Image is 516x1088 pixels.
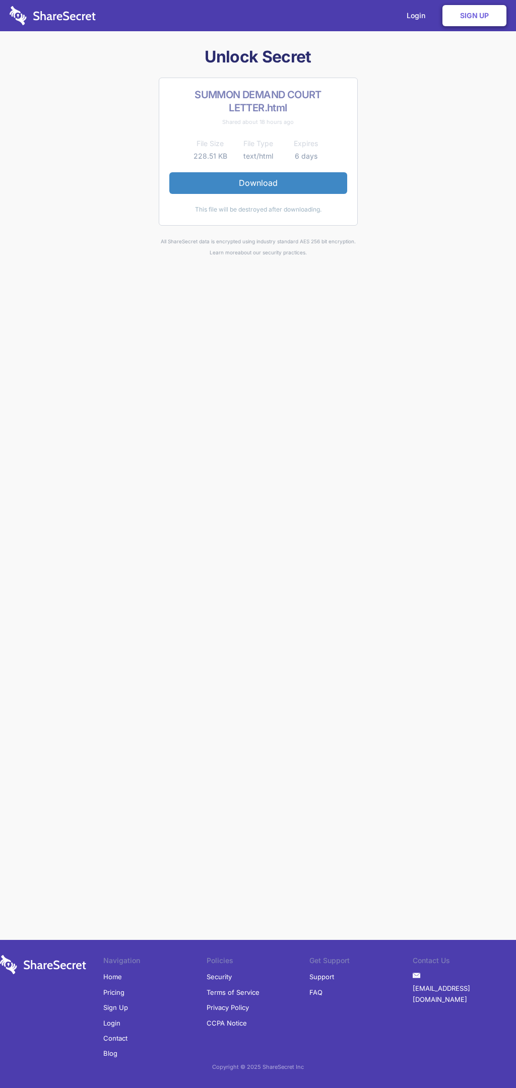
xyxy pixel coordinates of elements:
[413,955,516,969] li: Contact Us
[103,1000,128,1015] a: Sign Up
[442,5,506,26] a: Sign Up
[207,1000,249,1015] a: Privacy Policy
[309,985,322,1000] a: FAQ
[234,150,282,162] td: text/html
[186,138,234,150] th: File Size
[207,955,310,969] li: Policies
[210,249,238,255] a: Learn more
[234,138,282,150] th: File Type
[169,88,347,114] h2: SUMMON DEMAND COURT LETTER.html
[169,116,347,127] div: Shared about 18 hours ago
[207,969,232,984] a: Security
[207,985,260,1000] a: Terms of Service
[207,1015,247,1031] a: CCPA Notice
[103,1015,120,1031] a: Login
[103,955,207,969] li: Navigation
[413,981,516,1007] a: [EMAIL_ADDRESS][DOMAIN_NAME]
[169,172,347,193] a: Download
[169,204,347,215] div: This file will be destroyed after downloading.
[103,969,122,984] a: Home
[282,150,330,162] td: 6 days
[186,150,234,162] td: 228.51 KB
[10,6,96,25] img: logo-wordmark-white-trans-d4663122ce5f474addd5e946df7df03e33cb6a1c49d2221995e7729f52c070b2.svg
[309,969,334,984] a: Support
[103,1046,117,1061] a: Blog
[309,955,413,969] li: Get Support
[103,985,124,1000] a: Pricing
[103,1031,127,1046] a: Contact
[282,138,330,150] th: Expires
